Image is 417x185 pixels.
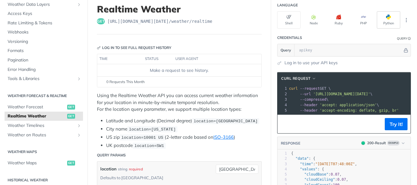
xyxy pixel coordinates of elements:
[358,140,408,146] button: 200200-ResultExample
[5,103,83,112] a: Weather Forecastget
[304,177,335,182] span: "cloudCeiling"
[67,105,75,110] span: get
[97,54,143,64] th: time
[289,86,298,91] span: curl
[277,177,287,182] div: 6
[289,86,331,91] span: GET \
[8,48,81,54] span: Formats
[106,117,262,124] li: Latitude and Longitude (Decimal degree)
[5,177,83,183] h2: Historical Weather
[315,162,355,166] span: "[DATE]T07:48:00Z"
[173,54,249,64] th: user agent
[331,172,339,176] span: 0.07
[277,167,287,172] div: 4
[408,37,411,40] i: Information
[97,18,105,24] span: get
[300,103,318,107] span: --header
[361,141,365,145] span: 200
[5,74,83,83] a: Tools & LibrariesShow subpages for Tools & Libraries
[277,162,287,167] div: 3
[134,144,164,148] span: location=SW1
[291,177,348,182] span: : ,
[8,104,66,110] span: Weather Forecast
[5,9,83,18] a: Access Keys
[295,156,308,161] span: "data"
[352,11,375,29] button: PHP
[107,18,212,24] span: https://api.tomorrow.io/v4/weather/realtime
[277,108,288,113] div: 5
[320,108,399,113] span: 'accept-encoding: deflate, gzip, br'
[327,11,350,29] button: Ruby
[129,165,143,173] div: required
[77,2,81,7] button: Show subpages for Weather Data Layers
[5,46,83,55] a: Formats
[8,160,66,166] span: Weather Maps
[320,103,377,107] span: 'accept: application/json'
[367,140,386,146] div: 200 - Result
[291,151,293,155] span: {
[8,29,81,35] span: Webhooks
[8,132,75,138] span: Weather on Routes
[300,92,311,96] span: --url
[118,165,127,173] div: string
[106,126,262,133] li: City name
[397,36,407,41] div: Query
[5,159,83,168] a: Weather Mapsget
[214,134,234,140] a: ISO-3166
[8,57,81,63] span: Pagination
[402,16,411,25] button: More Languages
[97,152,126,158] div: Query Params
[289,92,373,96] span: \
[279,75,319,82] button: cURL Request
[291,162,357,166] span: : ,
[77,123,81,128] button: Show subpages for Weather Timelines
[291,172,342,176] span: : ,
[5,112,83,121] a: Realtime Weatherget
[8,11,81,17] span: Access Keys
[289,97,329,102] span: \
[8,113,66,119] span: Realtime Weather
[277,151,287,156] div: 1
[281,140,301,146] button: RESPONSE
[67,161,75,166] span: get
[302,11,326,29] button: Node
[291,156,315,161] span: : {
[129,127,176,132] span: location=[US_STATE]
[281,47,291,53] span: Query
[277,86,288,91] div: 1
[97,46,101,50] svg: Key
[281,120,289,129] button: Copy to clipboard
[5,121,83,130] a: Weather TimelinesShow subpages for Weather Timelines
[106,142,262,149] li: UK postcode
[313,92,370,96] span: '[URL][DOMAIN_NAME][DATE]'
[300,167,318,171] span: "values"
[284,60,338,66] a: Log in to use your API keys
[300,86,320,91] span: --request
[277,172,287,177] div: 5
[121,135,163,140] span: location=10001 US
[8,76,75,82] span: Tools & Libraries
[5,19,83,28] a: Rate Limiting & Tokens
[97,92,262,113] p: Using the Realtime Weather API you can access current weather information for your location in mi...
[300,162,313,166] span: "time"
[5,93,83,99] h2: Weather Forecast & realtime
[5,65,83,74] a: Error Handling
[277,91,288,97] div: 2
[385,118,408,130] button: Try It!
[300,97,326,102] span: --compressed
[100,165,116,173] label: location
[8,123,75,129] span: Weather Timelines
[300,108,318,113] span: --header
[194,119,258,124] span: location=[GEOGRAPHIC_DATA]
[8,2,75,8] span: Weather Data Layers
[277,102,288,108] div: 4
[77,76,81,81] button: Show subpages for Tools & Libraries
[404,17,409,23] svg: More ellipsis
[106,134,262,141] li: US zip (2-letter code based on )
[403,47,409,53] button: Hide
[8,39,81,45] span: Versioning
[100,173,163,182] div: Defaults to [GEOGRAPHIC_DATA]
[291,167,324,171] span: : {
[5,131,83,140] a: Weather on RoutesShow subpages for Weather on Routes
[143,54,173,64] th: status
